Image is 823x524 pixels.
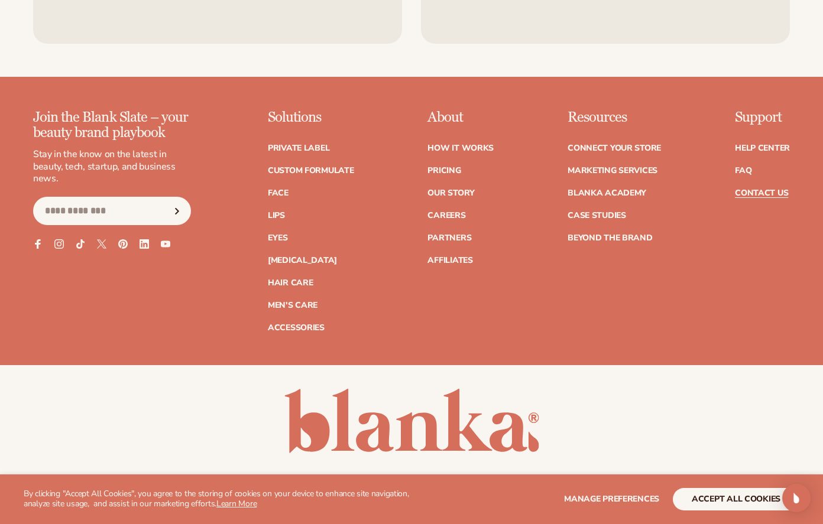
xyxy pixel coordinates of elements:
[735,167,751,175] a: FAQ
[568,211,626,220] a: Case Studies
[427,234,471,242] a: Partners
[268,144,329,152] a: Private label
[268,324,325,332] a: Accessories
[427,144,494,152] a: How It Works
[268,301,317,310] a: Men's Care
[568,167,657,175] a: Marketing services
[568,234,653,242] a: Beyond the brand
[564,488,659,510] button: Manage preferences
[33,148,191,185] p: Stay in the know on the latest in beauty, tech, startup, and business news.
[164,197,190,225] button: Subscribe
[268,234,288,242] a: Eyes
[268,256,337,265] a: [MEDICAL_DATA]
[268,167,354,175] a: Custom formulate
[33,110,191,141] p: Join the Blank Slate – your beauty brand playbook
[673,488,799,510] button: accept all cookies
[268,211,285,220] a: Lips
[568,110,661,125] p: Resources
[427,110,494,125] p: About
[427,189,474,197] a: Our Story
[24,489,417,509] p: By clicking "Accept All Cookies", you agree to the storing of cookies on your device to enhance s...
[564,493,659,505] span: Manage preferences
[268,279,313,287] a: Hair Care
[735,110,790,125] p: Support
[268,110,354,125] p: Solutions
[216,498,257,509] a: Learn More
[427,256,472,265] a: Affiliates
[427,167,461,175] a: Pricing
[735,144,790,152] a: Help Center
[568,189,646,197] a: Blanka Academy
[268,189,289,197] a: Face
[782,484,811,512] div: Open Intercom Messenger
[568,144,661,152] a: Connect your store
[735,189,788,197] a: Contact Us
[427,211,465,220] a: Careers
